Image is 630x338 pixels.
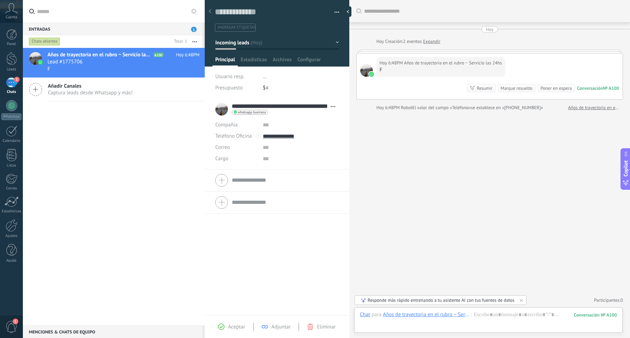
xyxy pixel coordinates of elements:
span: 1 [13,319,18,324]
span: Teléfono Oficina [215,133,252,139]
div: Listas [1,163,22,168]
div: Conversación [577,85,603,91]
span: Robot [401,105,412,111]
div: Panel [1,42,22,46]
div: Hoy 6:48PM [376,104,401,111]
span: Presupuesto [215,84,243,91]
button: Más [187,35,202,48]
span: El valor del campo «Teléfono» [412,104,471,111]
div: Chats [1,90,22,94]
span: se establece en «[PHONE_NUMBER]» [471,104,543,111]
div: 100 [574,312,617,318]
div: Hoy [486,26,494,33]
span: Correo [215,144,230,151]
span: para [371,311,381,318]
div: Responde más rápido entrenando a tu asistente AI con tus fuentes de datos [368,297,514,303]
div: Estadísticas [1,209,22,214]
img: icon [38,60,43,65]
img: waba.svg [369,72,374,77]
span: Años de trayectoria en el rubro ~ Servicio las 24hs [404,60,502,67]
span: Estadísticas [241,56,267,67]
div: № A100 [603,85,619,91]
button: Correo [215,142,230,153]
div: $ [263,82,339,94]
a: Expandir [423,38,440,45]
a: Participantes:0 [594,297,623,303]
button: Teléfono Oficina [215,131,252,142]
div: Marque resuelto [501,85,532,92]
span: 0 [621,297,623,303]
span: Adjuntar [272,324,291,330]
div: Cargo [215,153,257,164]
span: : [471,311,472,318]
div: Creación: [376,38,440,45]
div: WhatsApp [1,113,21,120]
div: Chats abiertos [29,37,60,46]
div: Ajustes [1,234,22,238]
div: Usuario resp. [215,71,257,82]
span: Captura leads desde Whatsapp y más! [48,89,133,96]
span: ... [263,73,267,80]
span: F [47,66,50,73]
div: Correo [1,186,22,191]
span: Archivos [273,56,292,67]
div: Calendario [1,139,22,143]
span: Cargo [215,156,228,161]
div: Ayuda [1,258,22,263]
div: Total: 1 [171,38,187,45]
span: Hoy 6:48PM [176,51,199,58]
span: 1 [14,77,20,82]
span: Añadir Canales [48,83,133,89]
div: Años de trayectoria en el rubro ~ Servicio las 24hs [383,311,471,318]
div: Hoy [376,38,385,45]
div: Poner en espera [540,85,572,92]
span: whatsapp business [238,111,266,114]
div: Compañía [215,119,257,131]
span: 2 eventos [403,38,422,45]
span: Años de trayectoria en el rubro ~ Servicio las 24hs [47,51,152,58]
a: Años de trayectoria en el rubro ~ Servicio las 24hs [568,104,619,111]
span: Principal [215,56,235,67]
div: Leads [1,67,22,72]
div: Menciones & Chats de equipo [23,325,202,338]
span: #agregar etiquetas [218,25,255,30]
span: Aceptar [228,324,245,330]
span: Copilot [622,161,629,177]
div: Presupuesto [215,82,257,94]
span: Cuenta [6,15,17,20]
span: 1 [191,27,197,32]
span: Eliminar [317,324,336,330]
a: avatariconAños de trayectoria en el rubro ~ Servicio las 24hsA100Hoy 6:48PMLead #1775706F [23,48,205,77]
div: Ocultar [344,6,351,17]
div: Resumir [477,85,492,92]
div: Hoy 6:48PM [380,60,404,67]
span: Años de trayectoria en el rubro ~ Servicio las 24hs [360,64,373,77]
span: Configurar [297,56,320,67]
span: Lead #1775706 [47,58,82,65]
div: F [380,67,502,74]
span: A100 [153,52,164,57]
div: Entradas [23,23,202,35]
span: Usuario resp. [215,73,244,80]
